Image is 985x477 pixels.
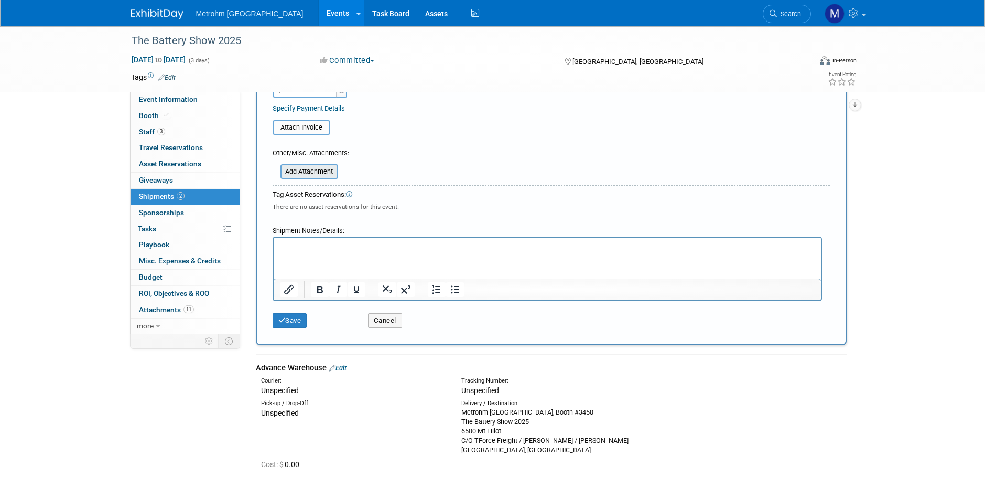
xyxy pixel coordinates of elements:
[273,190,830,200] div: Tag Asset Reservations:
[177,192,185,200] span: 2
[131,253,240,269] a: Misc. Expenses & Credits
[139,95,198,103] span: Event Information
[188,57,210,64] span: (3 days)
[763,5,811,23] a: Search
[138,225,156,233] span: Tasks
[273,104,345,112] a: Specify Payment Details
[158,74,176,81] a: Edit
[131,319,240,334] a: more
[316,55,378,66] button: Committed
[131,108,240,124] a: Booth
[261,409,299,417] span: Unspecified
[131,156,240,172] a: Asset Reservations
[261,460,304,469] span: 0.00
[196,9,304,18] span: Metrohm [GEOGRAPHIC_DATA]
[131,237,240,253] a: Playbook
[461,386,499,395] span: Unspecified
[131,221,240,237] a: Tasks
[261,460,285,469] span: Cost: $
[131,205,240,221] a: Sponsorships
[825,4,845,24] img: Michelle Simoes
[139,160,201,168] span: Asset Reservations
[261,399,446,408] div: Pick-up / Drop-Off:
[139,289,209,298] span: ROI, Objectives & ROO
[131,140,240,156] a: Travel Reservations
[139,208,184,217] span: Sponsorships
[139,273,163,281] span: Budget
[139,192,185,200] span: Shipments
[164,112,169,118] i: Booth reservation complete
[348,282,365,297] button: Underline
[329,282,347,297] button: Italic
[273,221,822,237] div: Shipment Notes/Details:
[273,313,307,328] button: Save
[368,313,402,328] button: Cancel
[139,111,171,120] span: Booth
[428,282,446,297] button: Numbered list
[461,408,646,455] div: Metrohm [GEOGRAPHIC_DATA], Booth #3450 The Battery Show 2025 6500 Mt Elliot C/O TForce Freight / ...
[128,31,795,50] div: The Battery Show 2025
[280,282,298,297] button: Insert/edit link
[461,399,646,408] div: Delivery / Destination:
[820,56,830,65] img: Format-Inperson.png
[139,143,203,152] span: Travel Reservations
[446,282,464,297] button: Bullet list
[832,57,857,65] div: In-Person
[777,10,801,18] span: Search
[131,270,240,285] a: Budget
[378,282,396,297] button: Subscript
[131,55,186,65] span: [DATE] [DATE]
[131,9,183,19] img: ExhibitDay
[397,282,415,297] button: Superscript
[273,149,349,161] div: Other/Misc. Attachments:
[749,55,857,70] div: Event Format
[131,302,240,318] a: Attachments11
[139,305,194,314] span: Attachments
[131,286,240,302] a: ROI, Objectives & ROO
[139,240,169,249] span: Playbook
[261,377,446,385] div: Courier:
[131,173,240,188] a: Giveaways
[273,200,830,211] div: There are no asset reservations for this event.
[137,322,154,330] span: more
[274,238,821,279] iframe: Rich Text Area
[139,257,221,265] span: Misc. Expenses & Credits
[131,189,240,205] a: Shipments2
[139,128,165,136] span: Staff
[131,72,176,82] td: Tags
[261,385,446,396] div: Unspecified
[256,363,847,374] div: Advance Warehouse
[200,334,219,348] td: Personalize Event Tab Strip
[183,305,194,313] span: 11
[828,72,856,77] div: Event Rating
[131,124,240,140] a: Staff3
[572,58,703,66] span: [GEOGRAPHIC_DATA], [GEOGRAPHIC_DATA]
[154,56,164,64] span: to
[311,282,329,297] button: Bold
[218,334,240,348] td: Toggle Event Tabs
[157,128,165,135] span: 3
[131,92,240,108] a: Event Information
[329,364,347,372] a: Edit
[461,377,696,385] div: Tracking Number:
[139,176,173,184] span: Giveaways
